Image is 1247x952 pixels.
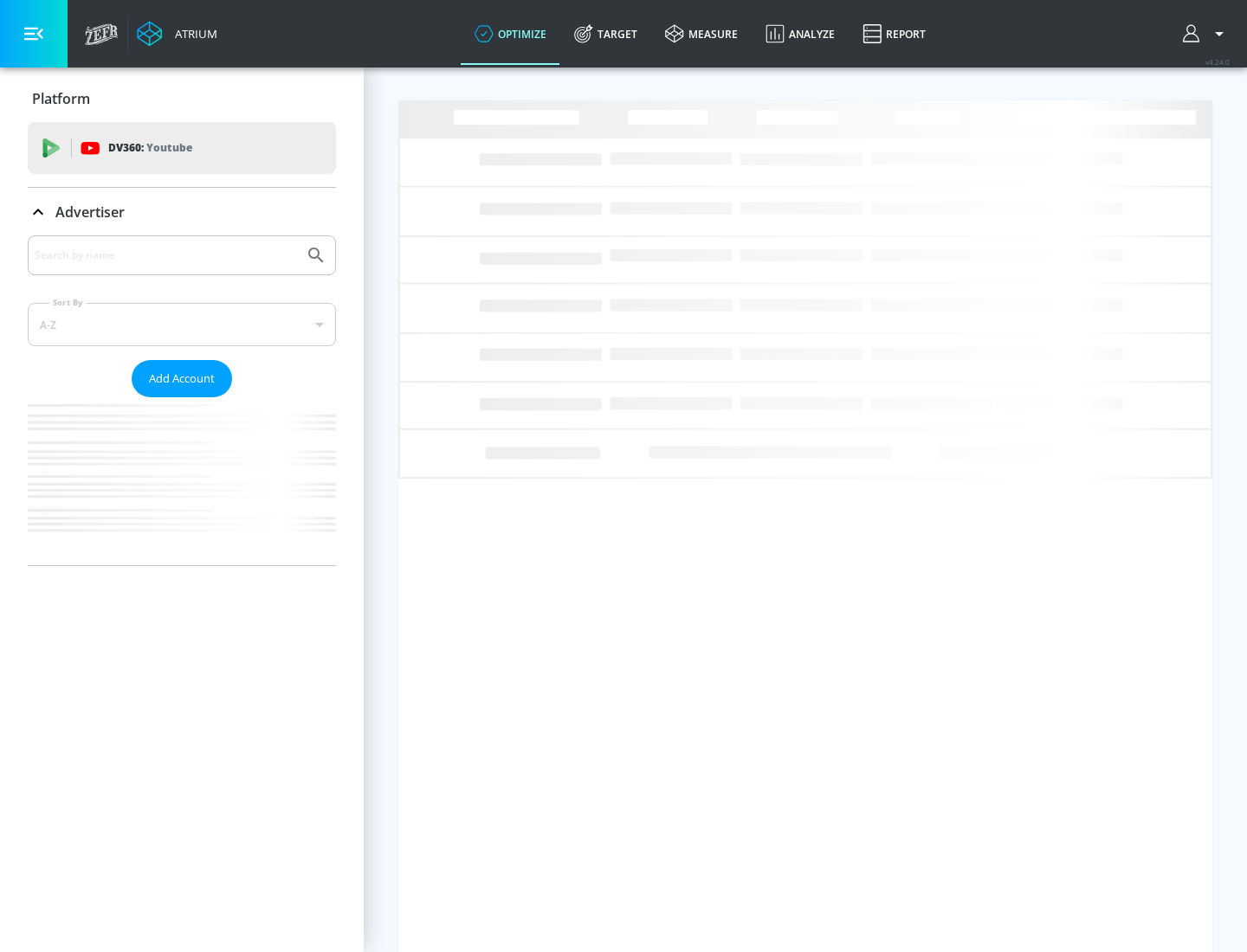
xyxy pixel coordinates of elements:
p: DV360: [108,138,192,158]
nav: list of Advertiser [28,397,336,565]
p: Advertiser [55,203,125,222]
div: DV360: Youtube [28,122,336,174]
a: optimize [461,3,560,65]
span: v 4.24.0 [1205,57,1230,67]
a: Target [560,3,651,65]
div: A-Z [28,303,336,346]
div: Platform [28,74,336,123]
a: Report [849,3,940,65]
div: Atrium [168,26,217,42]
a: Atrium [137,21,217,47]
p: Youtube [146,138,192,157]
label: Sort By [49,297,87,308]
input: Search by name [35,244,297,267]
div: Advertiser [28,188,336,236]
button: Add Account [132,360,232,397]
a: measure [651,3,752,65]
a: Analyze [752,3,849,65]
div: Advertiser [28,235,336,565]
p: Platform [32,89,90,108]
span: Add Account [149,369,215,389]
